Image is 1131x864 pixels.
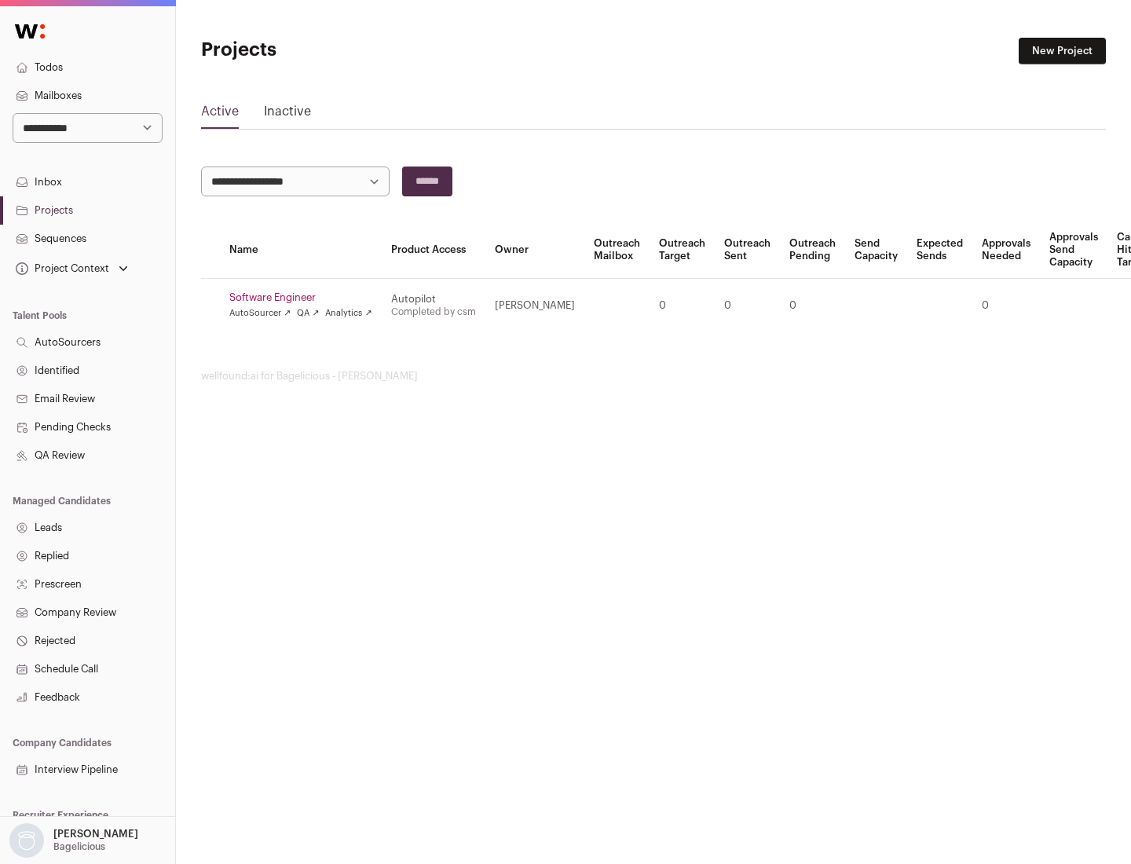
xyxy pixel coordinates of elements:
[325,307,372,320] a: Analytics ↗
[382,221,485,279] th: Product Access
[1040,221,1107,279] th: Approvals Send Capacity
[264,102,311,127] a: Inactive
[391,293,476,306] div: Autopilot
[53,828,138,840] p: [PERSON_NAME]
[485,279,584,333] td: [PERSON_NAME]
[485,221,584,279] th: Owner
[584,221,650,279] th: Outreach Mailbox
[845,221,907,279] th: Send Capacity
[13,262,109,275] div: Project Context
[715,279,780,333] td: 0
[229,291,372,304] a: Software Engineer
[53,840,105,853] p: Bagelicious
[650,221,715,279] th: Outreach Target
[1019,38,1106,64] a: New Project
[391,307,476,317] a: Completed by csm
[780,221,845,279] th: Outreach Pending
[13,258,131,280] button: Open dropdown
[201,370,1106,383] footer: wellfound:ai for Bagelicious - [PERSON_NAME]
[201,38,503,63] h1: Projects
[972,279,1040,333] td: 0
[201,102,239,127] a: Active
[907,221,972,279] th: Expected Sends
[229,307,291,320] a: AutoSourcer ↗
[972,221,1040,279] th: Approvals Needed
[6,16,53,47] img: Wellfound
[715,221,780,279] th: Outreach Sent
[9,823,44,858] img: nopic.png
[6,823,141,858] button: Open dropdown
[780,279,845,333] td: 0
[297,307,319,320] a: QA ↗
[220,221,382,279] th: Name
[650,279,715,333] td: 0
